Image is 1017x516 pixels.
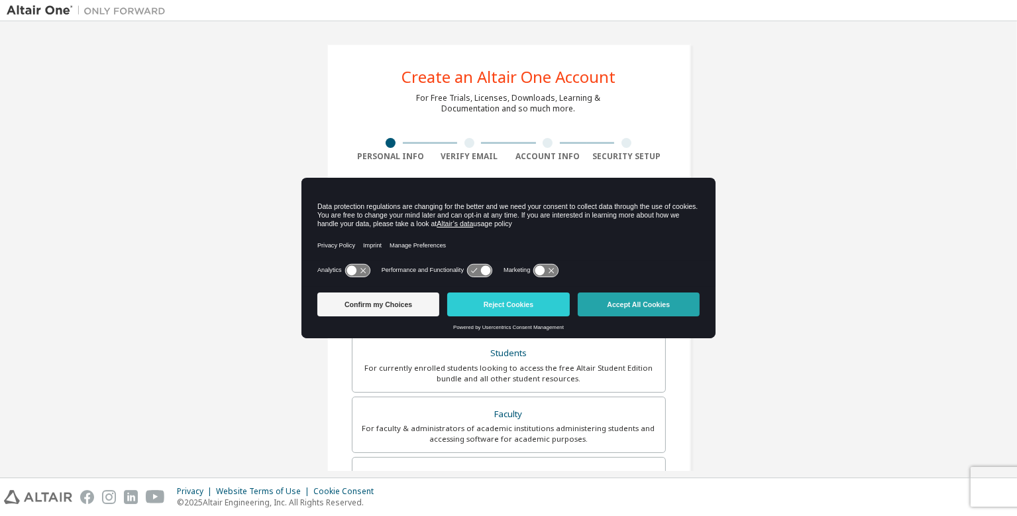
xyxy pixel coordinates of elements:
div: For Free Trials, Licenses, Downloads, Learning & Documentation and so much more. [417,93,601,114]
div: Everyone else [360,466,657,484]
p: © 2025 Altair Engineering, Inc. All Rights Reserved. [177,497,382,508]
div: Privacy [177,486,216,497]
img: Altair One [7,4,172,17]
div: For currently enrolled students looking to access the free Altair Student Edition bundle and all ... [360,363,657,384]
div: Personal Info [352,151,431,162]
div: For faculty & administrators of academic institutions administering students and accessing softwa... [360,423,657,444]
div: Faculty [360,405,657,424]
div: Verify Email [430,151,509,162]
img: youtube.svg [146,490,165,504]
img: facebook.svg [80,490,94,504]
img: altair_logo.svg [4,490,72,504]
div: Website Terms of Use [216,486,313,497]
div: Students [360,344,657,363]
div: Account Info [509,151,588,162]
div: Cookie Consent [313,486,382,497]
img: linkedin.svg [124,490,138,504]
div: Security Setup [587,151,666,162]
img: instagram.svg [102,490,116,504]
div: Create an Altair One Account [401,69,616,85]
